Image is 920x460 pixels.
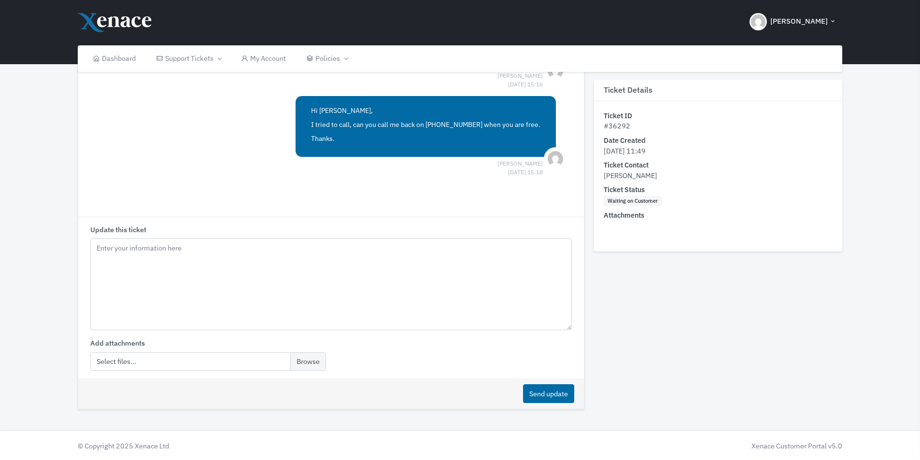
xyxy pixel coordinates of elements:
p: Hi [PERSON_NAME], [311,106,540,116]
dt: Ticket Contact [604,160,833,171]
span: [DATE] 11:49 [604,146,646,155]
dt: Date Created [604,135,833,146]
img: Header Avatar [750,13,767,30]
span: [PERSON_NAME] [770,16,828,27]
span: [PERSON_NAME] [DATE] 15:16 [497,71,543,80]
label: Update this ticket [90,224,146,235]
span: [PERSON_NAME] [DATE] 15:18 [497,159,543,168]
span: [PERSON_NAME] [604,171,657,180]
button: [PERSON_NAME] [744,5,842,39]
dt: Attachments [604,210,833,221]
div: © Copyright 2025 Xenace Ltd [73,441,460,451]
label: Add attachments [90,338,145,348]
dt: Ticket ID [604,111,833,121]
button: Send update [523,384,574,403]
a: Policies [296,45,357,72]
div: Xenace Customer Portal v5.0 [465,441,842,451]
a: Dashboard [83,45,146,72]
a: My Account [231,45,296,72]
p: I tried to call, can you call me back on [PHONE_NUMBER] when you are free. [311,120,540,130]
span: Waiting on Customer [604,196,662,207]
h3: Ticket Details [594,80,842,101]
p: Thanks. [311,134,540,144]
dt: Ticket Status [604,185,833,195]
span: #36292 [604,122,630,131]
a: Support Tickets [146,45,231,72]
